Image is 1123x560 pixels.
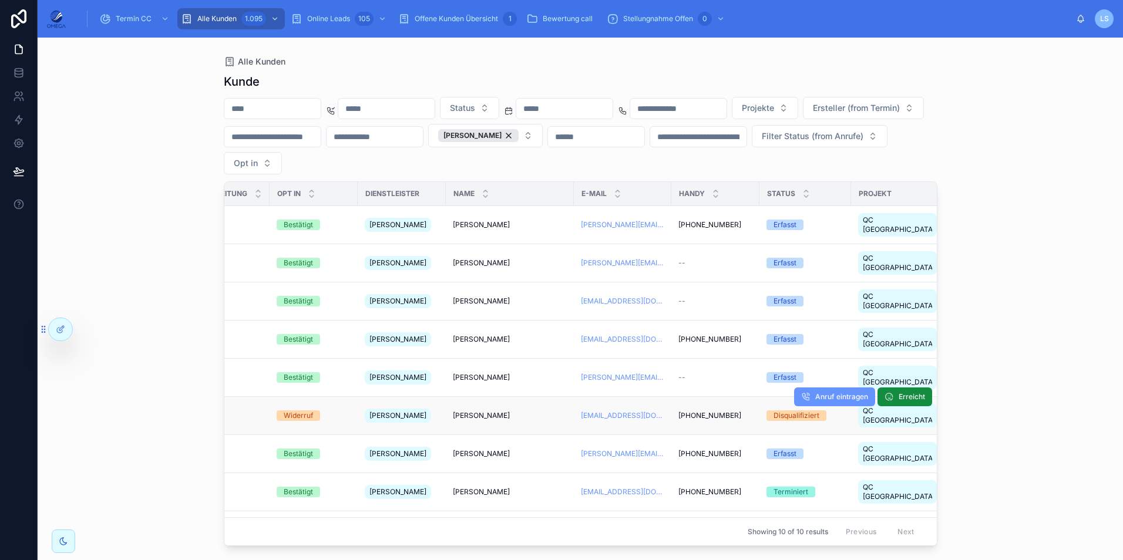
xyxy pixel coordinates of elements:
[197,14,237,23] span: Alle Kunden
[581,258,664,268] a: [PERSON_NAME][EMAIL_ADDRESS][PERSON_NAME][DOMAIN_NAME]
[678,449,741,458] span: [PHONE_NUMBER]
[453,258,510,268] span: [PERSON_NAME]
[1100,14,1109,23] span: LS
[678,411,752,420] a: [PHONE_NUMBER]
[581,411,664,420] a: [EMAIL_ADDRESS][DOMAIN_NAME]
[96,8,175,29] a: Termin CC
[284,448,313,459] div: Bestätigt
[766,296,844,306] a: Erfasst
[748,527,828,537] span: Showing 10 of 10 results
[679,189,705,198] span: Handy
[678,411,741,420] span: [PHONE_NUMBER]
[581,487,664,497] a: [EMAIL_ADDRESS][DOMAIN_NAME]
[863,254,932,272] span: QC [GEOGRAPHIC_DATA]
[284,487,313,497] div: Bestätigt
[863,368,932,387] span: QC [GEOGRAPHIC_DATA]
[241,12,266,26] div: 1.095
[443,131,502,140] span: [PERSON_NAME]
[116,14,152,23] span: Termin CC
[395,8,520,29] a: Offene Kunden Übersicht1
[453,487,567,497] a: [PERSON_NAME]
[453,373,510,382] span: [PERSON_NAME]
[581,189,607,198] span: E-Mail
[858,211,942,239] a: QC [GEOGRAPHIC_DATA]
[698,12,712,26] div: 0
[277,487,351,497] a: Bestätigt
[774,334,796,345] div: Erfasst
[284,372,313,383] div: Bestätigt
[877,387,932,406] button: Erreicht
[581,335,664,344] a: [EMAIL_ADDRESS][DOMAIN_NAME]
[365,444,439,463] a: [PERSON_NAME]
[307,14,350,23] span: Online Leads
[224,56,285,68] a: Alle Kunden
[438,129,519,142] button: Unselect 709
[365,368,439,387] a: [PERSON_NAME]
[742,102,774,114] span: Projekte
[369,449,426,458] span: [PERSON_NAME]
[858,440,942,468] a: QC [GEOGRAPHIC_DATA]
[369,220,426,230] span: [PERSON_NAME]
[355,12,374,26] div: 105
[453,411,567,420] a: [PERSON_NAME]
[453,189,475,198] span: Name
[581,220,664,230] a: [PERSON_NAME][EMAIL_ADDRESS][PERSON_NAME][DOMAIN_NAME]
[234,157,258,169] span: Opt in
[678,258,685,268] span: --
[428,124,543,147] button: Select Button
[858,287,942,315] a: QC [GEOGRAPHIC_DATA]
[581,373,664,382] a: [PERSON_NAME][EMAIL_ADDRESS][PERSON_NAME][DOMAIN_NAME]
[815,392,868,402] span: Anruf eintragen
[284,220,313,230] div: Bestätigt
[766,334,844,345] a: Erfasst
[284,258,313,268] div: Bestätigt
[238,56,285,68] span: Alle Kunden
[752,125,887,147] button: Select Button
[858,478,942,506] a: QC [GEOGRAPHIC_DATA]
[581,449,664,458] a: [PERSON_NAME][EMAIL_ADDRESS][DOMAIN_NAME]
[369,258,426,268] span: [PERSON_NAME]
[277,189,301,198] span: Opt In
[365,292,439,311] a: [PERSON_NAME]
[774,410,819,421] div: Disqualifiziert
[453,373,567,382] a: [PERSON_NAME]
[287,8,392,29] a: Online Leads105
[766,410,844,421] a: Disqualifiziert
[277,258,351,268] a: Bestätigt
[277,372,351,383] a: Bestätigt
[453,335,567,344] a: [PERSON_NAME]
[453,258,567,268] a: [PERSON_NAME]
[774,448,796,459] div: Erfasst
[678,296,685,306] span: --
[762,130,863,142] span: Filter Status (from Anrufe)
[369,373,426,382] span: [PERSON_NAME]
[678,220,741,230] span: [PHONE_NUMBER]
[277,410,351,421] a: Widerruf
[369,487,426,497] span: [PERSON_NAME]
[678,373,685,382] span: --
[774,258,796,268] div: Erfasst
[863,444,932,463] span: QC [GEOGRAPHIC_DATA]
[863,330,932,349] span: QC [GEOGRAPHIC_DATA]
[678,335,741,344] span: [PHONE_NUMBER]
[453,449,510,458] span: [PERSON_NAME]
[858,325,942,353] a: QC [GEOGRAPHIC_DATA]
[899,392,925,402] span: Erreicht
[774,220,796,230] div: Erfasst
[365,254,439,272] a: [PERSON_NAME]
[453,220,567,230] a: [PERSON_NAME]
[863,215,932,234] span: QC [GEOGRAPHIC_DATA]
[858,402,942,430] a: QC [GEOGRAPHIC_DATA]
[365,406,439,425] a: [PERSON_NAME]
[503,12,517,26] div: 1
[766,372,844,383] a: Erfasst
[678,335,752,344] a: [PHONE_NUMBER]
[453,296,510,306] span: [PERSON_NAME]
[365,330,439,349] a: [PERSON_NAME]
[369,411,426,420] span: [PERSON_NAME]
[732,97,798,119] button: Select Button
[581,296,664,306] a: [EMAIL_ADDRESS][DOMAIN_NAME]
[369,335,426,344] span: [PERSON_NAME]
